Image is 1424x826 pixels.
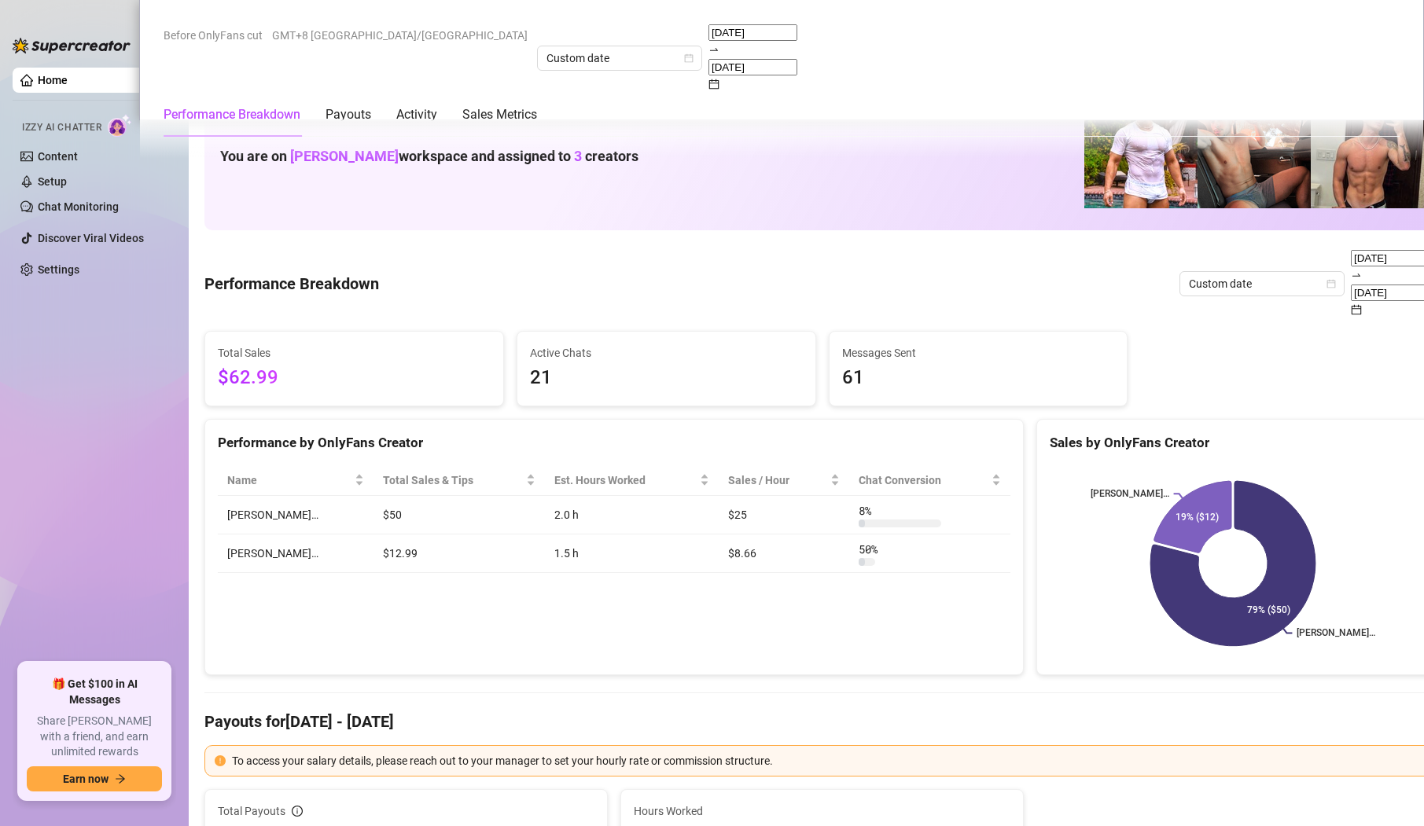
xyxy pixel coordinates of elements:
[38,175,67,188] a: Setup
[38,200,119,213] a: Chat Monitoring
[708,24,797,41] input: Start date
[373,465,546,496] th: Total Sales & Tips
[27,677,162,707] span: 🎁 Get $100 in AI Messages
[708,43,719,56] span: to
[1084,95,1198,208] img: Hector
[545,496,718,534] td: 2.0 h
[272,24,528,47] span: GMT+8 [GEOGRAPHIC_DATA]/[GEOGRAPHIC_DATA]
[530,363,803,393] span: 21
[708,79,719,90] span: calendar
[1311,95,1424,208] img: Zach
[1189,272,1335,296] span: Custom date
[27,766,162,791] button: Earn nowarrow-right
[719,465,850,496] th: Sales / Hour
[859,541,884,558] span: 50 %
[1326,279,1336,288] span: calendar
[719,534,850,573] td: $8.66
[290,148,399,164] span: [PERSON_NAME]
[1198,95,1311,208] img: Osvaldo
[38,74,68,86] a: Home
[27,714,162,760] span: Share [PERSON_NAME] with a friend, and earn unlimited rewards
[218,802,285,820] span: Total Payouts
[13,38,131,53] img: logo-BBDzfeDw.svg
[383,472,524,489] span: Total Sales & Tips
[218,534,373,573] td: [PERSON_NAME]…
[842,344,1115,362] span: Messages Sent
[574,148,582,164] span: 3
[220,148,638,165] h1: You are on workspace and assigned to creators
[38,232,144,244] a: Discover Viral Videos
[1351,270,1362,281] span: swap-right
[373,496,546,534] td: $50
[545,534,718,573] td: 1.5 h
[684,53,694,63] span: calendar
[108,114,132,137] img: AI Chatter
[462,105,537,124] div: Sales Metrics
[63,773,109,785] span: Earn now
[1351,269,1362,281] span: to
[546,46,693,70] span: Custom date
[530,344,803,362] span: Active Chats
[227,472,351,489] span: Name
[842,363,1115,393] span: 61
[859,502,884,519] span: 8 %
[38,150,78,163] a: Content
[373,534,546,573] td: $12.99
[719,496,850,534] td: $25
[164,24,263,47] span: Before OnlyFans cut
[396,105,437,124] div: Activity
[218,465,373,496] th: Name
[218,344,491,362] span: Total Sales
[164,105,300,124] div: Performance Breakdown
[292,806,303,817] span: info-circle
[38,263,79,276] a: Settings
[218,363,491,393] span: $62.99
[22,120,101,135] span: Izzy AI Chatter
[215,755,226,766] span: exclamation-circle
[849,465,1010,496] th: Chat Conversion
[708,59,797,75] input: End date
[115,773,126,784] span: arrow-right
[728,472,828,489] span: Sales / Hour
[1297,627,1376,638] text: [PERSON_NAME]…
[218,432,1010,453] div: Performance by OnlyFans Creator
[634,802,1010,820] span: Hours Worked
[1351,304,1362,315] span: calendar
[708,44,719,55] span: swap-right
[326,105,371,124] div: Payouts
[1091,488,1169,499] text: [PERSON_NAME]…
[859,472,988,489] span: Chat Conversion
[218,496,373,534] td: [PERSON_NAME]…
[204,273,379,295] h4: Performance Breakdown
[554,472,696,489] div: Est. Hours Worked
